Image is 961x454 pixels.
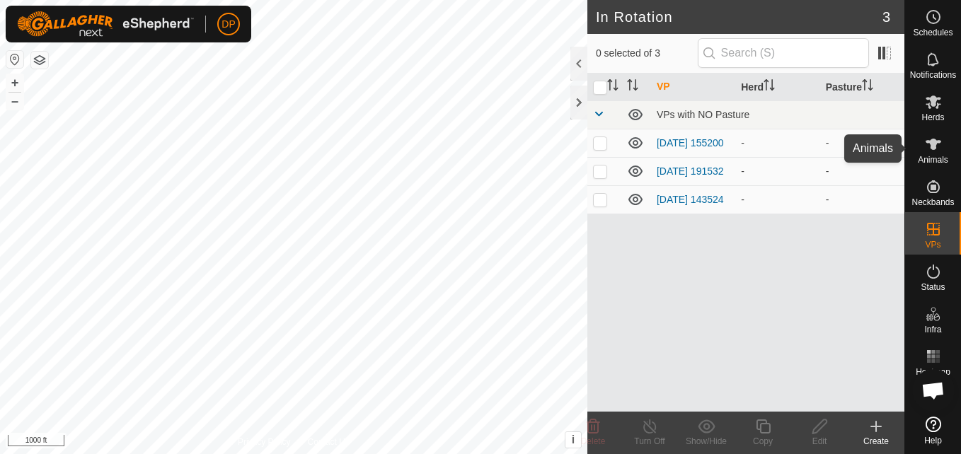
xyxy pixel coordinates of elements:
[657,165,724,177] a: [DATE] 191532
[621,435,678,448] div: Turn Off
[862,81,873,93] p-sorticon: Activate to sort
[31,52,48,69] button: Map Layers
[820,129,904,157] td: -
[581,436,606,446] span: Delete
[741,164,814,179] div: -
[882,6,890,28] span: 3
[657,194,724,205] a: [DATE] 143524
[921,113,944,122] span: Herds
[924,436,942,445] span: Help
[627,81,638,93] p-sorticon: Activate to sort
[741,136,814,151] div: -
[913,28,953,37] span: Schedules
[905,411,961,450] a: Help
[820,185,904,214] td: -
[657,137,724,149] a: [DATE] 155200
[791,435,848,448] div: Edit
[6,74,23,91] button: +
[596,8,882,25] h2: In Rotation
[607,81,618,93] p-sorticon: Activate to sort
[572,433,575,446] span: i
[924,325,941,334] span: Infra
[918,156,948,164] span: Animals
[910,71,956,79] span: Notifications
[565,432,581,448] button: i
[596,46,698,61] span: 0 selected of 3
[657,109,899,120] div: VPs with NO Pasture
[848,435,904,448] div: Create
[820,74,904,101] th: Pasture
[698,38,869,68] input: Search (S)
[925,240,940,249] span: VPs
[17,11,194,37] img: Gallagher Logo
[921,283,945,291] span: Status
[238,436,291,448] a: Privacy Policy
[735,435,791,448] div: Copy
[916,368,950,376] span: Heatmap
[741,192,814,207] div: -
[651,74,735,101] th: VP
[911,198,954,206] span: Neckbands
[221,17,235,32] span: DP
[820,157,904,185] td: -
[764,81,775,93] p-sorticon: Activate to sort
[6,51,23,68] button: Reset Map
[308,436,350,448] a: Contact Us
[6,93,23,110] button: –
[735,74,819,101] th: Herd
[678,435,735,448] div: Show/Hide
[912,369,955,412] a: Open chat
